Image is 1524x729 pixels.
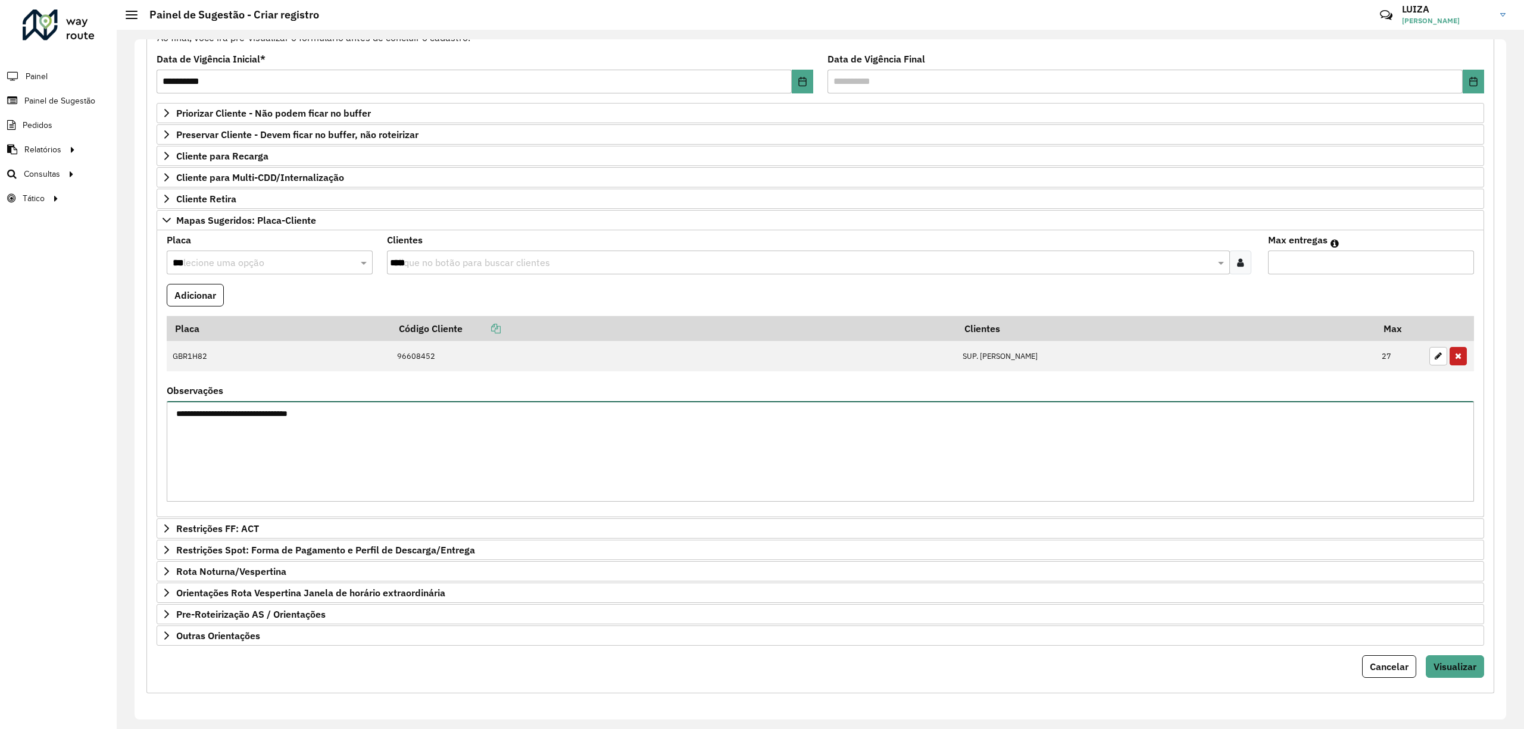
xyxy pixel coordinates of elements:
th: Placa [167,316,391,341]
th: Clientes [956,316,1375,341]
a: Restrições FF: ACT [157,518,1484,539]
a: Pre-Roteirização AS / Orientações [157,604,1484,624]
span: Cliente para Recarga [176,151,268,161]
h3: LUIZA [1402,4,1491,15]
span: Visualizar [1434,661,1476,672]
th: Código Cliente [391,316,956,341]
button: Cancelar [1362,655,1416,678]
span: Pre-Roteirização AS / Orientações [176,609,326,619]
span: Priorizar Cliente - Não podem ficar no buffer [176,108,371,118]
span: Painel de Sugestão [24,95,95,107]
label: Data de Vigência Final [827,52,925,66]
span: Outras Orientações [176,631,260,640]
label: Placa [167,233,191,247]
div: Mapas Sugeridos: Placa-Cliente [157,230,1484,518]
span: Restrições FF: ACT [176,524,259,533]
a: Contato Rápido [1373,2,1399,28]
span: Relatórios [24,143,61,156]
span: Painel [26,70,48,83]
span: Consultas [24,168,60,180]
button: Adicionar [167,284,224,306]
td: 27 [1376,341,1423,372]
span: Cliente Retira [176,194,236,204]
button: Choose Date [792,70,813,93]
span: Restrições Spot: Forma de Pagamento e Perfil de Descarga/Entrega [176,545,475,555]
a: Outras Orientações [157,625,1484,646]
h2: Painel de Sugestão - Criar registro [138,8,319,21]
span: Cancelar [1370,661,1409,672]
a: Preservar Cliente - Devem ficar no buffer, não roteirizar [157,124,1484,145]
th: Max [1376,316,1423,341]
a: Priorizar Cliente - Não podem ficar no buffer [157,103,1484,123]
td: SUP. [PERSON_NAME] [956,341,1375,372]
button: Choose Date [1463,70,1484,93]
label: Clientes [387,233,423,247]
label: Observações [167,383,223,398]
a: Mapas Sugeridos: Placa-Cliente [157,210,1484,230]
span: [PERSON_NAME] [1402,15,1491,26]
a: Rota Noturna/Vespertina [157,561,1484,581]
span: Rota Noturna/Vespertina [176,567,286,576]
a: Cliente para Recarga [157,146,1484,166]
a: Cliente Retira [157,189,1484,209]
span: Pedidos [23,119,52,132]
span: Preservar Cliente - Devem ficar no buffer, não roteirizar [176,130,419,139]
td: GBR1H82 [167,341,391,372]
em: Máximo de clientes que serão colocados na mesma rota com os clientes informados [1331,239,1339,248]
span: Tático [23,192,45,205]
a: Copiar [463,323,501,334]
a: Orientações Rota Vespertina Janela de horário extraordinária [157,583,1484,603]
span: Cliente para Multi-CDD/Internalização [176,173,344,182]
button: Visualizar [1426,655,1484,678]
label: Max entregas [1268,233,1328,247]
td: 96608452 [391,341,956,372]
a: Cliente para Multi-CDD/Internalização [157,167,1484,187]
span: Orientações Rota Vespertina Janela de horário extraordinária [176,588,445,597]
a: Restrições Spot: Forma de Pagamento e Perfil de Descarga/Entrega [157,540,1484,560]
span: Mapas Sugeridos: Placa-Cliente [176,215,316,225]
label: Data de Vigência Inicial [157,52,266,66]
